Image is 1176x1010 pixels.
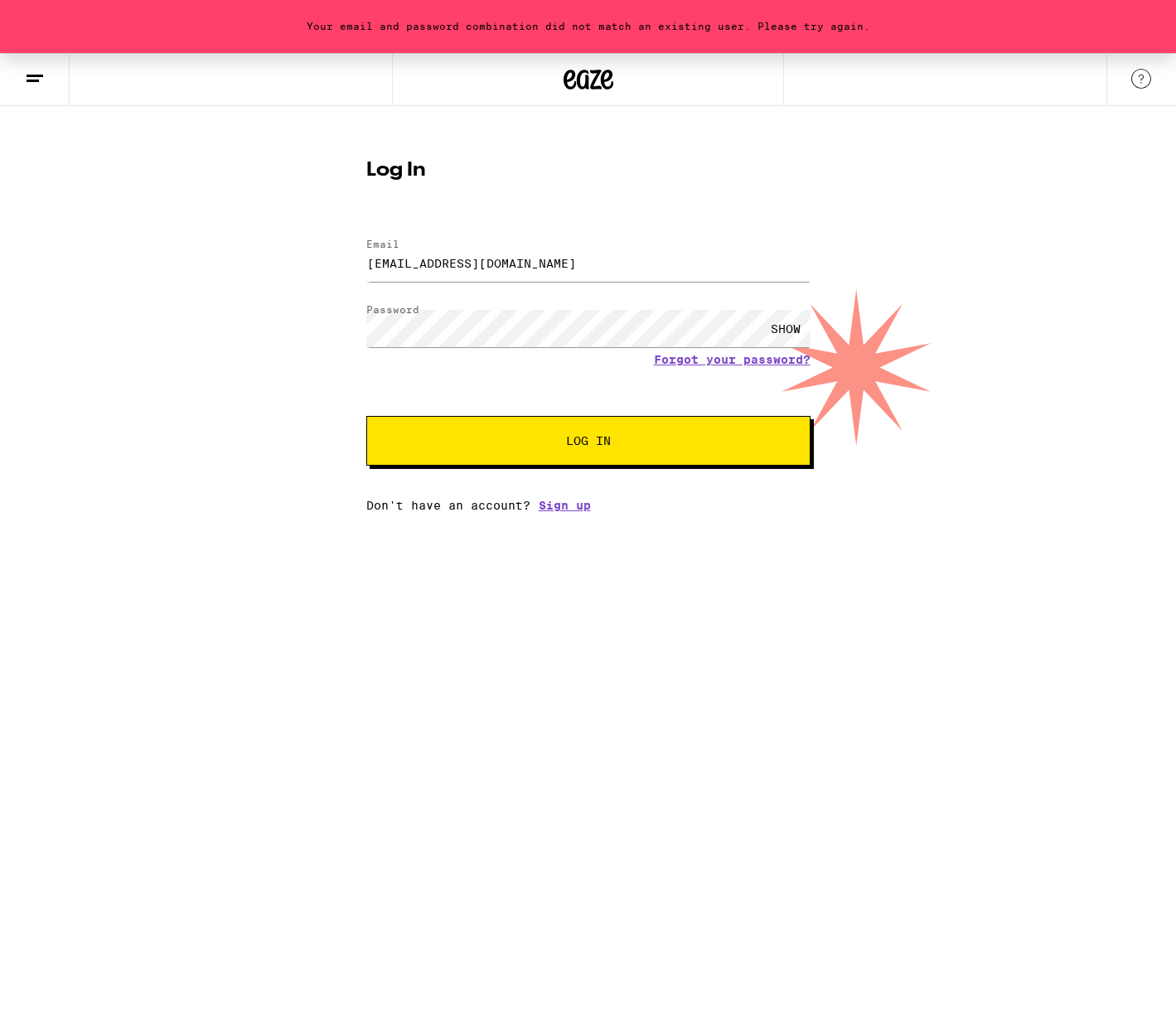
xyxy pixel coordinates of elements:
[366,304,419,315] label: Password
[761,310,811,347] div: SHOW
[654,353,811,366] a: Forgot your password?
[366,244,811,282] input: Email
[10,12,119,25] span: Hi. Need any help?
[366,416,811,466] button: Log In
[366,499,811,512] div: Don't have an account?
[366,239,399,249] label: Email
[566,435,611,447] span: Log In
[366,161,811,181] h1: Log In
[539,499,591,512] a: Sign up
